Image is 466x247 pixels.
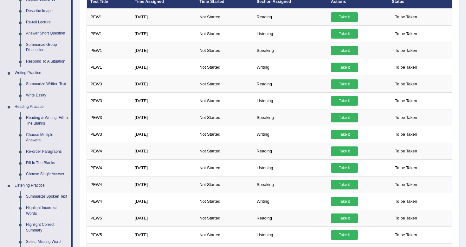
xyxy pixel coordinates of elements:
td: PEW3 [87,126,132,143]
a: Take it [331,12,358,22]
td: PEW4 [87,193,132,210]
a: Re-order Paragraphs [23,146,71,157]
td: PEW3 [87,92,132,109]
span: To be Taken [392,130,420,139]
td: [DATE] [131,25,196,42]
td: [DATE] [131,143,196,159]
a: Reading & Writing: Fill In The Blanks [23,112,71,129]
td: PEW4 [87,176,132,193]
td: Not Started [196,193,253,210]
td: PEW4 [87,143,132,159]
td: Listening [253,226,327,243]
td: [DATE] [131,210,196,226]
span: To be Taken [392,46,420,55]
span: To be Taken [392,197,420,206]
a: Describe Image [23,5,71,17]
a: Take it [331,230,358,240]
td: Writing [253,126,327,143]
a: Listening Practice [12,180,71,191]
td: Not Started [196,59,253,76]
td: [DATE] [131,42,196,59]
td: Not Started [196,143,253,159]
td: Speaking [253,42,327,59]
a: Choose Single Answer [23,169,71,180]
span: To be Taken [392,213,420,223]
td: PEW5 [87,226,132,243]
td: Writing [253,193,327,210]
a: Take it [331,96,358,106]
td: [DATE] [131,176,196,193]
td: [DATE] [131,9,196,26]
td: [DATE] [131,109,196,126]
span: To be Taken [392,230,420,240]
td: Not Started [196,109,253,126]
td: Speaking [253,176,327,193]
a: Take it [331,197,358,206]
td: Not Started [196,42,253,59]
td: [DATE] [131,76,196,92]
a: Take it [331,213,358,223]
td: Not Started [196,159,253,176]
span: To be Taken [392,29,420,39]
td: Not Started [196,226,253,243]
span: To be Taken [392,180,420,189]
td: Not Started [196,126,253,143]
a: Re-tell Lecture [23,17,71,28]
td: Not Started [196,176,253,193]
td: [DATE] [131,126,196,143]
a: Take it [331,46,358,55]
span: To be Taken [392,79,420,89]
span: To be Taken [392,163,420,173]
td: Not Started [196,92,253,109]
a: Write Essay [23,90,71,101]
a: Take it [331,146,358,156]
span: To be Taken [392,96,420,106]
span: To be Taken [392,12,420,22]
td: Not Started [196,76,253,92]
span: To be Taken [392,63,420,72]
td: PEW1 [87,25,132,42]
td: Not Started [196,9,253,26]
td: PEW1 [87,9,132,26]
td: [DATE] [131,226,196,243]
a: Take it [331,79,358,89]
td: Reading [253,210,327,226]
td: PEW1 [87,42,132,59]
td: PEW4 [87,159,132,176]
td: PEW3 [87,76,132,92]
a: Respond To A Situation [23,56,71,67]
td: Reading [253,143,327,159]
a: Summarize Written Text [23,78,71,90]
td: PEW5 [87,210,132,226]
td: PEW1 [87,59,132,76]
a: Take it [331,180,358,189]
td: Not Started [196,25,253,42]
td: Listening [253,159,327,176]
td: Listening [253,92,327,109]
a: Take it [331,63,358,72]
td: Listening [253,25,327,42]
a: Summarize Spoken Text [23,191,71,202]
a: Choose Multiple Answers [23,129,71,146]
a: Answer Short Question [23,28,71,39]
td: [DATE] [131,59,196,76]
a: Take it [331,130,358,139]
a: Summarize Group Discussion [23,39,71,56]
a: Highlight Correct Summary [23,219,71,236]
td: PEW3 [87,109,132,126]
td: [DATE] [131,193,196,210]
a: Highlight Incorrect Words [23,202,71,219]
span: To be Taken [392,146,420,156]
span: To be Taken [392,113,420,122]
td: Reading [253,9,327,26]
td: Reading [253,76,327,92]
td: [DATE] [131,92,196,109]
a: Take it [331,113,358,122]
a: Writing Practice [12,67,71,79]
td: Not Started [196,210,253,226]
a: Take it [331,163,358,173]
a: Reading Practice [12,101,71,113]
td: Speaking [253,109,327,126]
a: Take it [331,29,358,39]
a: Fill In The Blanks [23,157,71,169]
